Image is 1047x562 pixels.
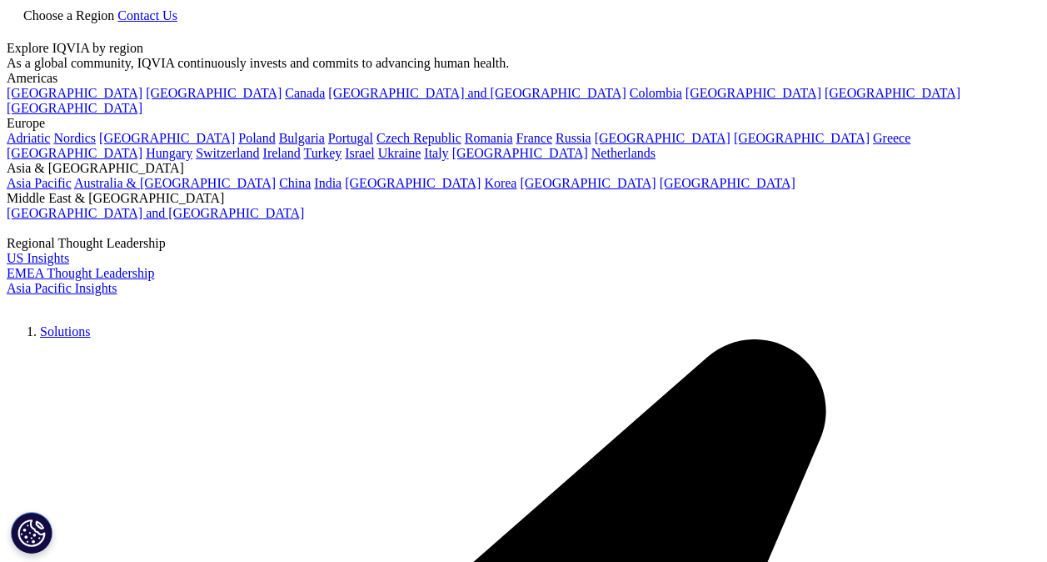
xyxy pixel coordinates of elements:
a: Russia [556,131,591,145]
a: Netherlands [591,146,656,160]
a: Nordics [53,131,96,145]
a: [GEOGRAPHIC_DATA] [7,146,142,160]
a: Hungary [146,146,192,160]
a: Bulgaria [279,131,325,145]
a: Colombia [630,86,682,100]
a: [GEOGRAPHIC_DATA] and [GEOGRAPHIC_DATA] [7,206,304,220]
a: [GEOGRAPHIC_DATA] [99,131,235,145]
a: [GEOGRAPHIC_DATA] [7,86,142,100]
a: [GEOGRAPHIC_DATA] [825,86,960,100]
div: As a global community, IQVIA continuously invests and commits to advancing human health. [7,56,1040,71]
a: Asia Pacific [7,176,72,190]
a: [GEOGRAPHIC_DATA] [660,176,795,190]
a: Solutions [40,324,90,339]
a: Ireland [263,146,301,160]
a: Poland [238,131,275,145]
button: Cookies Settings [11,512,52,554]
a: [GEOGRAPHIC_DATA] and [GEOGRAPHIC_DATA] [328,86,626,100]
a: Portugal [328,131,373,145]
a: Contact Us [117,8,177,23]
a: [GEOGRAPHIC_DATA] [452,146,588,160]
div: Asia & [GEOGRAPHIC_DATA] [7,161,1040,176]
a: Adriatic [7,131,50,145]
a: Asia Pacific Insights [7,281,117,295]
a: Turkey [304,146,342,160]
a: [GEOGRAPHIC_DATA] [686,86,821,100]
a: [GEOGRAPHIC_DATA] [734,131,870,145]
a: Ukraine [378,146,421,160]
a: France [516,131,553,145]
a: [GEOGRAPHIC_DATA] [520,176,656,190]
a: Australia & [GEOGRAPHIC_DATA] [74,176,276,190]
a: Canada [285,86,325,100]
a: Korea [484,176,516,190]
a: [GEOGRAPHIC_DATA] [7,101,142,115]
a: China [279,176,311,190]
a: EMEA Thought Leadership [7,266,154,280]
a: Italy [424,146,448,160]
span: Choose a Region [23,8,114,23]
div: Explore IQVIA by region [7,41,1040,56]
a: Greece [873,131,910,145]
div: Europe [7,116,1040,131]
a: Czech Republic [376,131,461,145]
a: [GEOGRAPHIC_DATA] [345,176,481,190]
a: [GEOGRAPHIC_DATA] [595,131,730,145]
a: [GEOGRAPHIC_DATA] [146,86,282,100]
a: Switzerland [196,146,259,160]
div: Regional Thought Leadership [7,236,1040,251]
a: Israel [345,146,375,160]
a: Romania [465,131,513,145]
div: Americas [7,71,1040,86]
a: US Insights [7,251,69,265]
div: Middle East & [GEOGRAPHIC_DATA] [7,191,1040,206]
a: India [314,176,342,190]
